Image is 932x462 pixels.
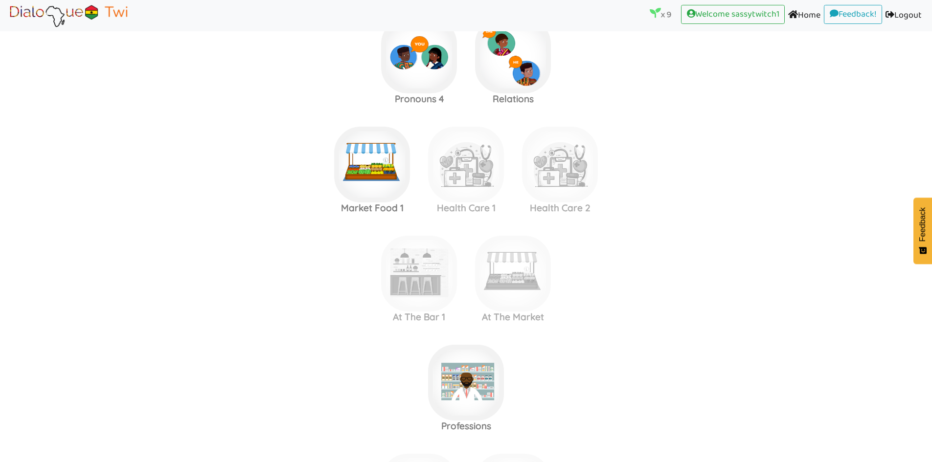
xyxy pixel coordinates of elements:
[447,241,462,255] img: r5+QtVXYuttHLoUAAAAABJRU5ErkJggg==
[913,198,932,264] button: Feedback - Show survey
[494,350,509,364] img: r5+QtVXYuttHLoUAAAAABJRU5ErkJggg==
[785,5,824,27] a: Home
[466,93,560,105] h3: Relations
[475,18,551,93] img: he-she-subject.d9339a22.png
[381,18,457,93] img: you-subject.21c88573.png
[372,311,466,323] h3: At The Bar 1
[428,345,504,420] img: pharmacist.908410dc.jpg
[681,5,785,24] a: Welcome sassytwitch1
[918,207,927,242] span: Feedback
[334,127,410,202] img: market.b6812ae9.png
[419,420,513,432] h3: Professions
[381,236,457,311] img: bar.cddeaddc.png
[475,236,551,311] img: market.b6812ae9.png
[419,202,513,214] h3: Health Care 1
[513,202,607,214] h3: Health Care 2
[588,132,603,146] img: r5+QtVXYuttHLoUAAAAABJRU5ErkJggg==
[522,127,598,202] img: medicine_welcome1.e7948a09.png
[466,311,560,323] h3: At The Market
[7,3,130,28] img: Brand
[882,5,925,27] a: Logout
[325,202,419,214] h3: Market Food 1
[372,93,466,105] h3: Pronouns 4
[824,5,882,24] a: Feedback!
[494,132,509,146] img: r5+QtVXYuttHLoUAAAAABJRU5ErkJggg==
[400,132,415,146] img: r5+QtVXYuttHLoUAAAAABJRU5ErkJggg==
[428,127,504,202] img: medicine_welcome1.e7948a09.png
[541,241,556,255] img: r5+QtVXYuttHLoUAAAAABJRU5ErkJggg==
[650,7,671,21] p: x 9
